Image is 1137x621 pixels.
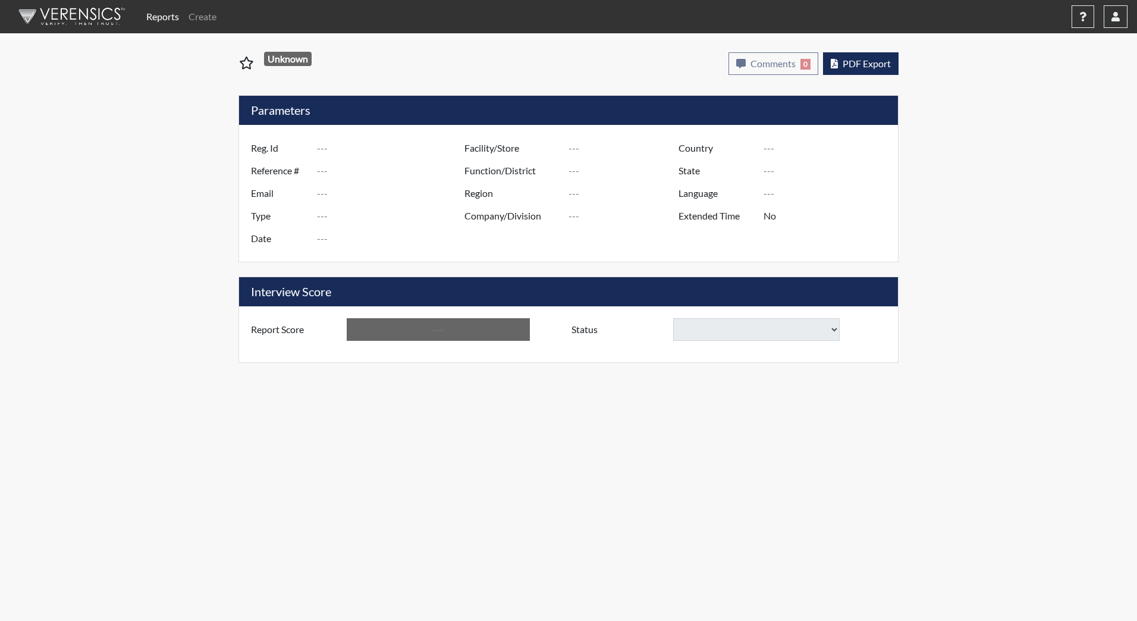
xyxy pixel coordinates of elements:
[239,96,898,125] h5: Parameters
[317,205,467,227] input: ---
[568,137,681,159] input: ---
[456,137,568,159] label: Facility/Store
[750,58,796,69] span: Comments
[264,52,312,66] span: Unknown
[764,137,895,159] input: ---
[843,58,891,69] span: PDF Export
[568,205,681,227] input: ---
[764,205,895,227] input: ---
[184,5,221,29] a: Create
[317,159,467,182] input: ---
[347,318,530,341] input: ---
[568,159,681,182] input: ---
[823,52,899,75] button: PDF Export
[456,159,568,182] label: Function/District
[242,227,317,250] label: Date
[456,205,568,227] label: Company/Division
[568,182,681,205] input: ---
[317,227,467,250] input: ---
[242,318,347,341] label: Report Score
[563,318,895,341] div: Document a decision to hire or decline a candiate
[142,5,184,29] a: Reports
[456,182,568,205] label: Region
[670,205,764,227] label: Extended Time
[728,52,818,75] button: Comments0
[242,159,317,182] label: Reference #
[670,182,764,205] label: Language
[242,205,317,227] label: Type
[242,137,317,159] label: Reg. Id
[800,59,811,70] span: 0
[239,277,898,306] h5: Interview Score
[764,182,895,205] input: ---
[317,182,467,205] input: ---
[670,137,764,159] label: Country
[764,159,895,182] input: ---
[317,137,467,159] input: ---
[563,318,673,341] label: Status
[670,159,764,182] label: State
[242,182,317,205] label: Email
